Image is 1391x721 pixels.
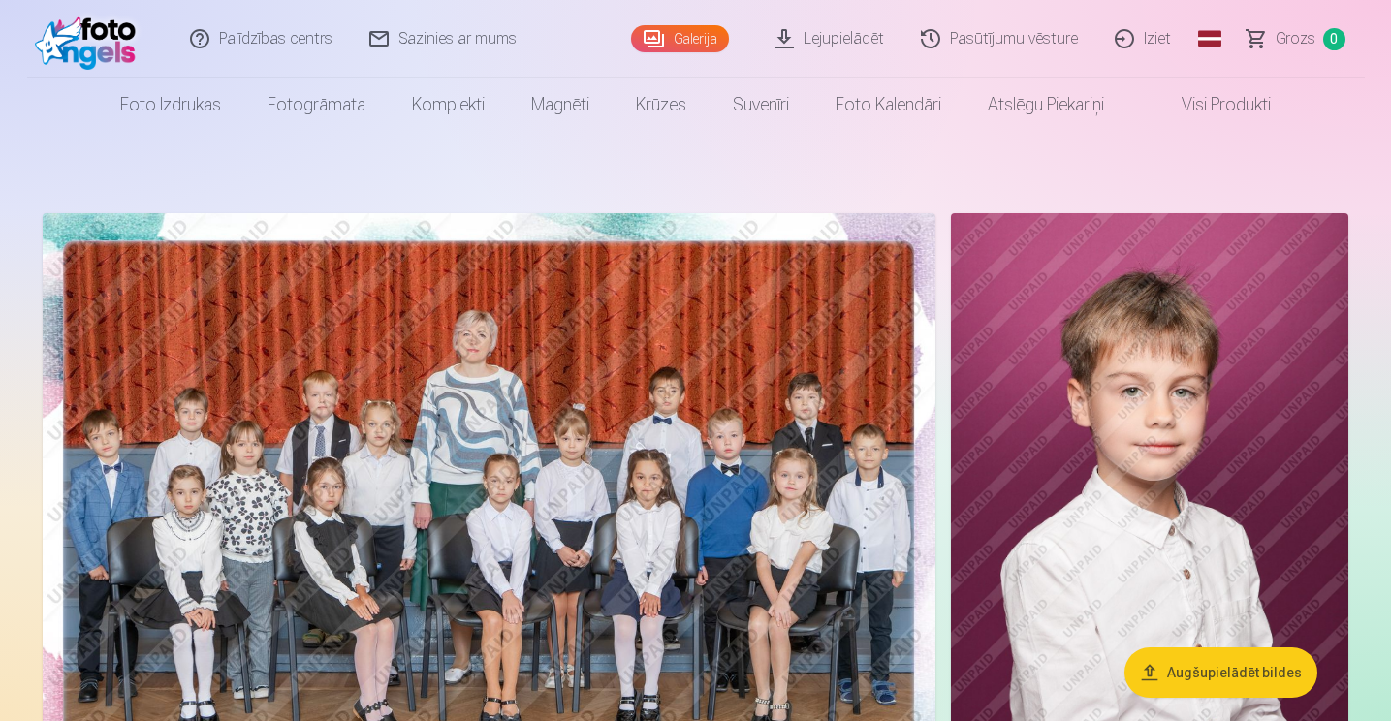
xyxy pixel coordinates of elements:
[964,78,1127,132] a: Atslēgu piekariņi
[1323,28,1345,50] span: 0
[244,78,389,132] a: Fotogrāmata
[812,78,964,132] a: Foto kalendāri
[613,78,710,132] a: Krūzes
[1124,647,1317,698] button: Augšupielādēt bildes
[710,78,812,132] a: Suvenīri
[631,25,729,52] a: Galerija
[97,78,244,132] a: Foto izdrukas
[1276,27,1315,50] span: Grozs
[389,78,508,132] a: Komplekti
[35,8,146,70] img: /fa1
[1127,78,1294,132] a: Visi produkti
[508,78,613,132] a: Magnēti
